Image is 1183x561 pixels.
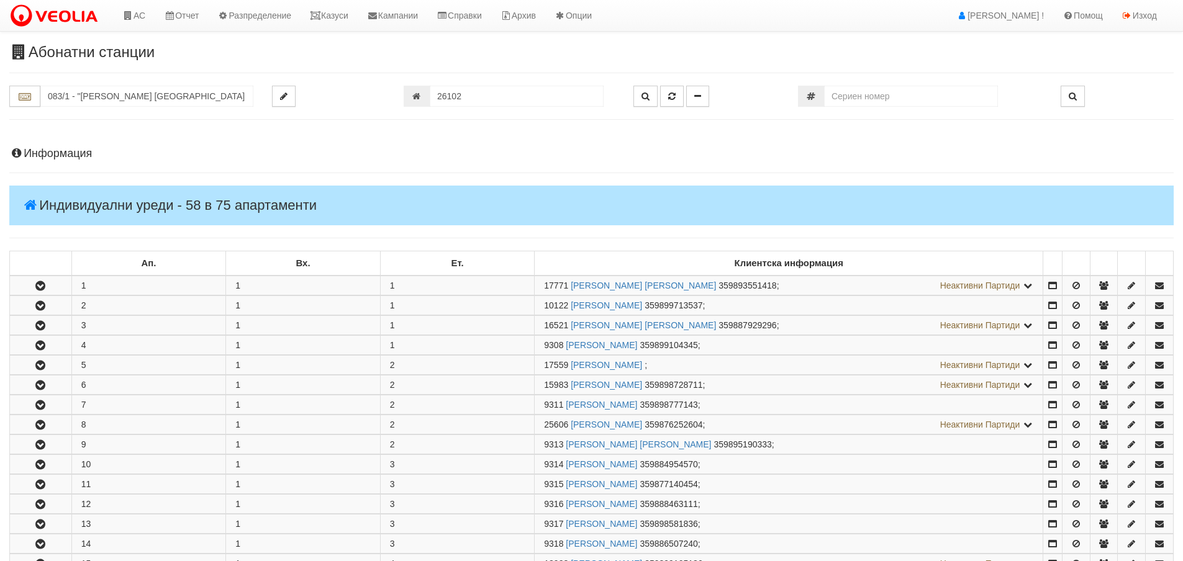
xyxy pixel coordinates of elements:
[571,420,642,429] a: [PERSON_NAME]
[544,519,563,529] span: Партида №
[390,320,395,330] span: 1
[544,439,563,449] span: Партида №
[718,320,776,330] span: 359887929296
[535,251,1043,276] td: Клиентска информация: No sort applied, sorting is disabled
[71,495,226,514] td: 12
[544,479,563,489] span: Партида №
[390,300,395,310] span: 1
[544,280,568,290] span: Партида №
[571,360,642,370] a: [PERSON_NAME]
[544,420,568,429] span: Партида №
[645,380,702,390] span: 359898728711
[735,258,843,268] b: Клиентска информация
[1043,251,1063,276] td: : No sort applied, sorting is disabled
[430,86,604,107] input: Партида №
[940,320,1020,330] span: Неактивни Партиди
[535,395,1043,415] td: ;
[544,499,563,509] span: Партида №
[940,380,1020,390] span: Неактивни Партиди
[71,356,226,375] td: 5
[390,360,395,370] span: 2
[566,459,637,469] a: [PERSON_NAME]
[226,534,381,554] td: 1
[226,251,381,276] td: Вх.: No sort applied, sorting is disabled
[390,539,395,549] span: 3
[640,340,697,350] span: 359899104345
[296,258,310,268] b: Вх.
[390,499,395,509] span: 3
[571,380,642,390] a: [PERSON_NAME]
[566,400,637,410] a: [PERSON_NAME]
[451,258,464,268] b: Ет.
[226,395,381,415] td: 1
[544,340,563,350] span: Партида №
[71,415,226,434] td: 8
[640,459,697,469] span: 359884954570
[390,280,395,290] span: 1
[535,375,1043,395] td: ;
[390,420,395,429] span: 2
[226,375,381,395] td: 1
[390,380,395,390] span: 2
[640,499,697,509] span: 359888463111
[71,316,226,335] td: 3
[535,435,1043,454] td: ;
[645,300,702,310] span: 359899713537
[226,336,381,355] td: 1
[535,356,1043,375] td: ;
[71,514,226,534] td: 13
[566,539,637,549] a: [PERSON_NAME]
[535,475,1043,494] td: ;
[544,539,563,549] span: Партида №
[71,435,226,454] td: 9
[535,514,1043,534] td: ;
[71,475,226,494] td: 11
[645,420,702,429] span: 359876252604
[535,534,1043,554] td: ;
[9,148,1174,160] h4: Информация
[226,296,381,315] td: 1
[142,258,156,268] b: Ап.
[940,360,1020,370] span: Неактивни Партиди
[1090,251,1118,276] td: : No sort applied, sorting is disabled
[535,495,1043,514] td: ;
[1062,251,1090,276] td: : No sort applied, sorting is disabled
[718,280,776,290] span: 359893551418
[714,439,771,449] span: 359895190333
[544,459,563,469] span: Партида №
[544,380,568,390] span: Партида №
[566,519,637,529] a: [PERSON_NAME]
[1146,251,1174,276] td: : No sort applied, sorting is disabled
[226,415,381,434] td: 1
[226,316,381,335] td: 1
[940,280,1020,290] span: Неактивни Партиди
[1118,251,1146,276] td: : No sort applied, sorting is disabled
[566,499,637,509] a: [PERSON_NAME]
[71,395,226,415] td: 7
[71,375,226,395] td: 6
[535,455,1043,474] td: ;
[226,495,381,514] td: 1
[544,400,563,410] span: Партида №
[71,455,226,474] td: 10
[226,455,381,474] td: 1
[226,356,381,375] td: 1
[535,296,1043,315] td: ;
[390,519,395,529] span: 3
[10,251,72,276] td: : No sort applied, sorting is disabled
[535,336,1043,355] td: ;
[71,251,226,276] td: Ап.: No sort applied, sorting is disabled
[380,251,535,276] td: Ет.: No sort applied, sorting is disabled
[640,479,697,489] span: 359877140454
[544,320,568,330] span: Партида №
[566,479,637,489] a: [PERSON_NAME]
[571,320,716,330] a: [PERSON_NAME] [PERSON_NAME]
[226,475,381,494] td: 1
[9,44,1174,60] h3: Абонатни станции
[71,296,226,315] td: 2
[40,86,253,107] input: Абонатна станция
[940,420,1020,429] span: Неактивни Партиди
[566,340,637,350] a: [PERSON_NAME]
[71,276,226,295] td: 1
[226,514,381,534] td: 1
